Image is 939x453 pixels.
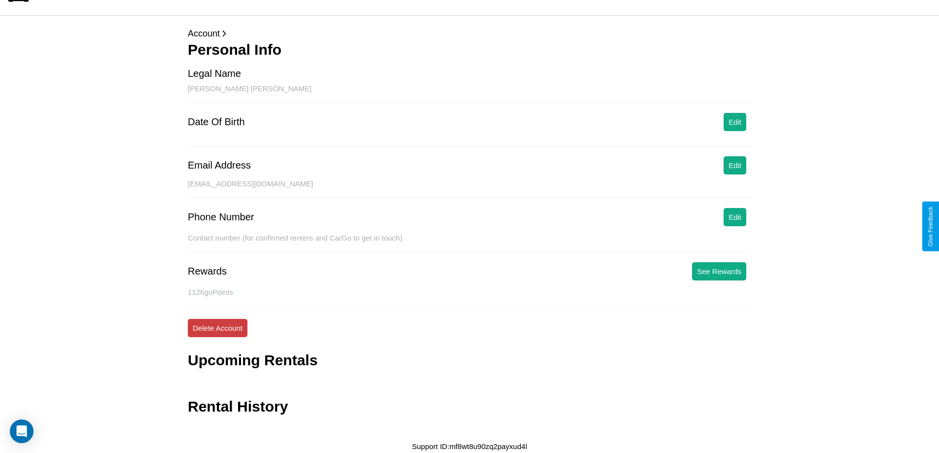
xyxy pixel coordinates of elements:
button: Edit [724,156,746,174]
div: Open Intercom Messenger [10,419,34,443]
h3: Rental History [188,398,288,415]
div: Email Address [188,160,251,171]
div: Rewards [188,266,227,277]
div: Date Of Birth [188,116,245,128]
button: Edit [724,113,746,131]
div: Phone Number [188,211,254,223]
p: Support ID: mf8wt8u90zq2payxud4l [412,440,527,453]
div: Contact number (for confirmed renters and CarGo to get in touch). [188,234,751,252]
p: Account [188,26,751,41]
h3: Personal Info [188,41,751,58]
button: Delete Account [188,319,247,337]
button: Edit [724,208,746,226]
div: [PERSON_NAME] [PERSON_NAME] [188,84,751,103]
div: Give Feedback [927,207,934,246]
div: [EMAIL_ADDRESS][DOMAIN_NAME] [188,179,751,198]
p: 1126 goPoints [188,285,751,299]
button: See Rewards [692,262,746,280]
h3: Upcoming Rentals [188,352,317,369]
div: Legal Name [188,68,241,79]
